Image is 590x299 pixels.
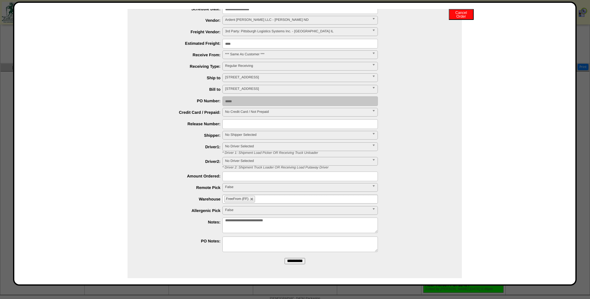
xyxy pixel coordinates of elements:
span: False [225,206,369,214]
label: Allergenic Pick [140,208,222,213]
label: Remote Pick [140,185,222,190]
label: Notes: [140,220,222,224]
span: Ardent [PERSON_NAME] LLC - [PERSON_NAME] ND [225,16,369,24]
label: Receive From: [140,53,222,57]
span: No Credit Card / Not Prepaid [225,108,369,116]
label: Shipper: [140,133,222,138]
span: No Shipper Selected [225,131,369,139]
label: Warehouse [140,197,222,201]
label: Estimated Freight: [140,41,222,46]
label: Ship to [140,76,222,80]
span: No Driver Selected [225,157,369,165]
span: No Driver Selected [225,143,369,150]
label: Driver1: [140,145,222,149]
label: Driver2: [140,159,222,164]
span: [STREET_ADDRESS] [225,74,369,81]
label: Amount Ordered: [140,174,222,178]
div: * Driver 1: Shipment Load Picker OR Receiving Truck Unloader [218,151,462,155]
label: Release Number: [140,122,222,126]
span: Regular Receiving [225,62,369,70]
label: Schedule Date: [140,7,222,11]
span: [STREET_ADDRESS] [225,85,369,93]
div: * Driver 2: Shipment Truck Loader OR Receiving Load Putaway Driver [218,166,462,169]
span: 3rd Party: Pittsburgh Logistics Systems Inc. - [GEOGRAPHIC_DATA] IL [225,28,369,35]
span: FreeFrom (FF) [226,197,249,201]
button: CancelOrder [449,9,474,20]
label: Freight Vendor: [140,30,222,34]
span: False [225,183,369,191]
label: Bill to [140,87,222,92]
label: PO Number: [140,99,222,103]
label: PO Notes: [140,239,222,243]
label: Credit Card / Prepaid: [140,110,222,115]
label: Receiving Type: [140,64,222,69]
label: Vendor: [140,18,222,23]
